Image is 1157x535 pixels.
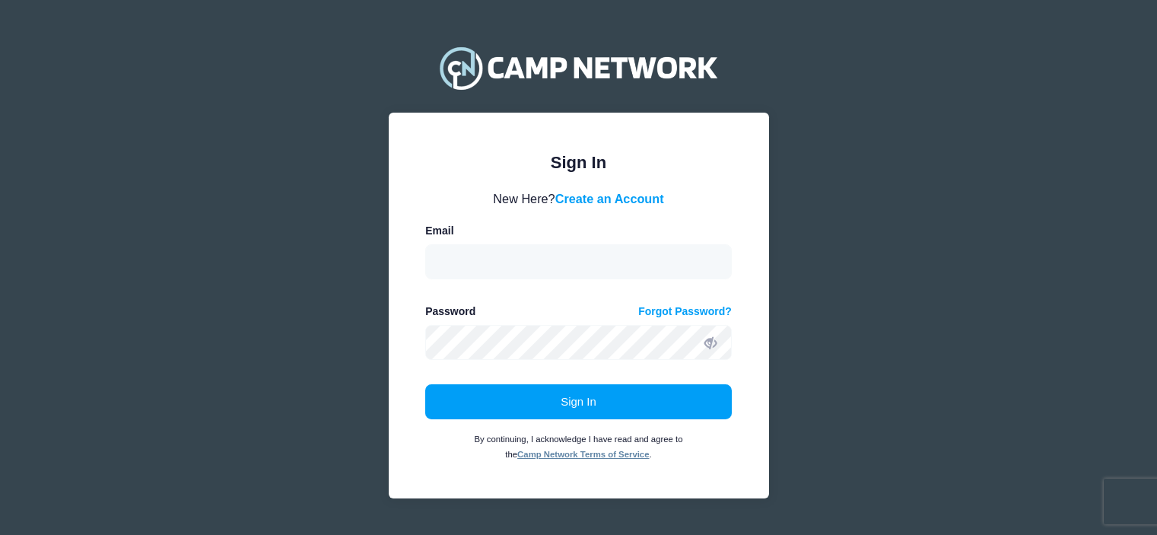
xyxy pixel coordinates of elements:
[425,384,732,419] button: Sign In
[433,37,723,98] img: Camp Network
[517,450,649,459] a: Camp Network Terms of Service
[425,223,453,239] label: Email
[425,150,732,175] div: Sign In
[474,435,682,459] small: By continuing, I acknowledge I have read and agree to the .
[555,192,664,205] a: Create an Account
[425,189,732,208] div: New Here?
[638,304,732,320] a: Forgot Password?
[425,304,475,320] label: Password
